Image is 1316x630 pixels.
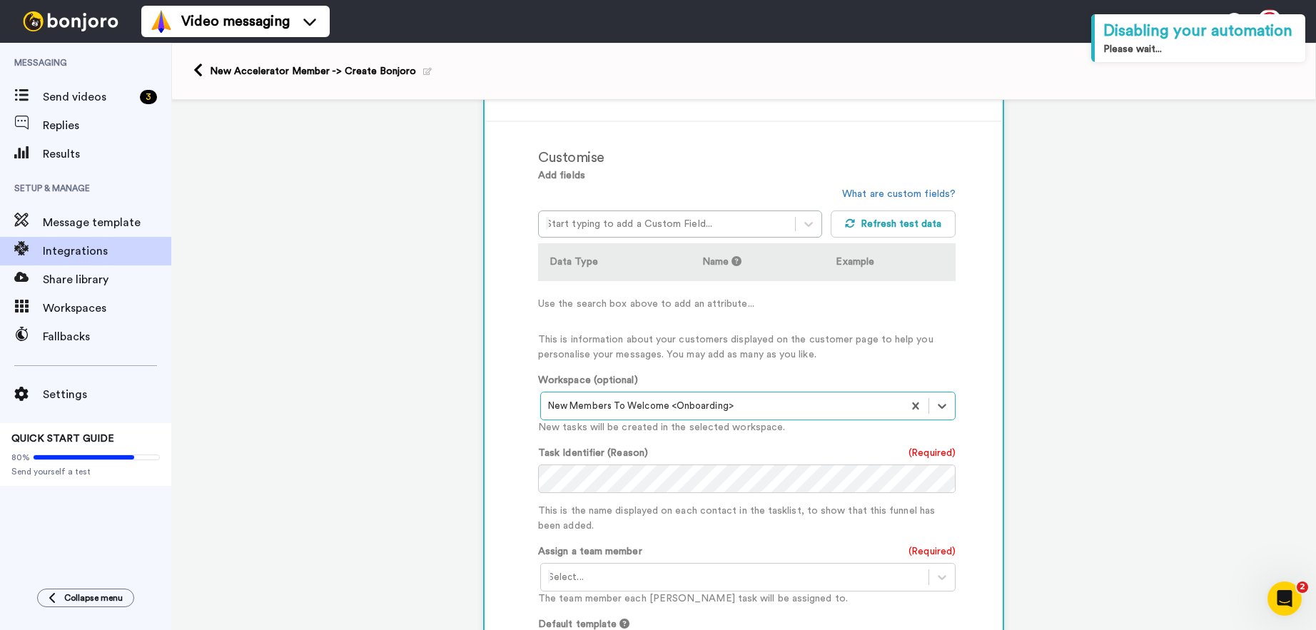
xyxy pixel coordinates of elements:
[43,271,171,288] span: Share library
[538,591,956,606] p: The team member each [PERSON_NAME] task will be assigned to.
[538,420,956,435] p: New tasks will be created in the selected workspace.
[150,10,173,33] img: vm-color.svg
[43,328,171,345] span: Fallbacks
[908,544,956,559] span: (Required)
[43,214,171,231] span: Message template
[691,243,825,281] th: Name
[43,88,134,106] span: Send videos
[1103,20,1297,42] div: Disabling your automation
[824,243,956,281] th: Example
[11,434,114,444] span: QUICK START GUIDE
[43,386,171,403] span: Settings
[538,243,691,281] th: Data Type
[831,210,956,238] button: Refresh test data
[64,592,123,604] span: Collapse menu
[538,373,638,388] label: Workspace (optional)
[538,504,956,534] p: This is the name displayed on each contact in the tasklist, to show that this funnel has been added.
[181,11,290,31] span: Video messaging
[43,146,171,163] span: Results
[538,168,585,183] label: Add fields
[37,589,134,607] button: Collapse menu
[538,544,642,559] label: Assign a team member
[1103,42,1297,56] div: Please wait...
[842,189,956,199] a: What are custom fields?
[43,300,171,317] span: Workspaces
[538,147,956,168] div: Customise
[43,243,171,260] span: Integrations
[538,281,956,327] td: Use the search box above to add an attribute...
[17,11,124,31] img: bj-logo-header-white.svg
[538,332,956,362] p: This is information about your customers displayed on the customer page to help you personalise y...
[11,466,160,477] span: Send yourself a test
[1297,581,1308,593] span: 2
[210,64,432,78] div: New Accelerator Member -> Create Bonjoro
[140,90,157,104] div: 3
[11,452,30,463] span: 80%
[1267,581,1302,616] iframe: Intercom live chat
[908,446,956,461] span: (Required)
[43,117,171,134] span: Replies
[538,446,648,461] label: Task Identifier (Reason)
